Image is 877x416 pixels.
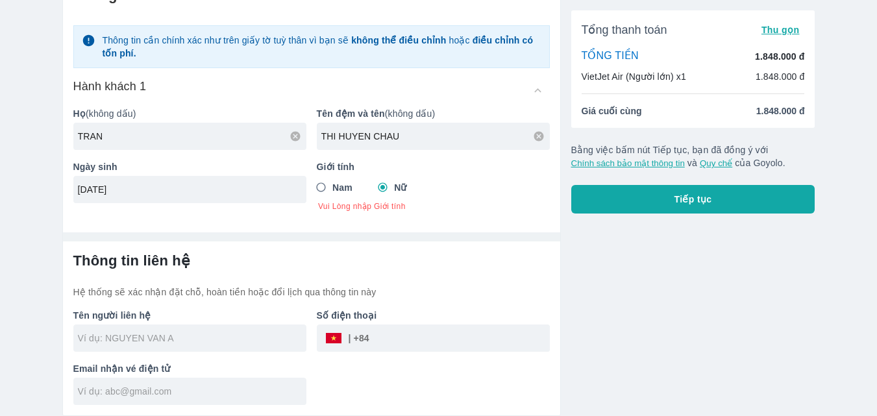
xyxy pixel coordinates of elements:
[73,107,306,120] p: (không dấu)
[761,25,800,35] span: Thu gọn
[317,310,377,321] b: Số điện thoại
[394,181,406,194] span: Nữ
[332,181,352,194] span: Nam
[756,70,805,83] p: 1.848.000 đ
[317,107,550,120] p: (không dấu)
[755,50,804,63] p: 1.848.000 đ
[582,22,667,38] span: Tổng thanh toán
[582,70,686,83] p: VietJet Air (Người lớn) x1
[756,21,805,39] button: Thu gọn
[674,193,712,206] span: Tiếp tục
[317,108,385,119] b: Tên đệm và tên
[73,310,151,321] b: Tên người liên hệ
[78,332,306,345] input: Ví dụ: NGUYEN VAN A
[73,160,306,173] p: Ngày sinh
[317,160,550,173] p: Giới tính
[756,104,805,117] span: 1.848.000 đ
[78,385,306,398] input: Ví dụ: abc@gmail.com
[571,185,815,214] button: Tiếp tục
[318,201,550,212] span: Vui Lòng nhập Giới tính
[78,130,306,143] input: Ví dụ: NGUYEN
[582,104,642,117] span: Giá cuối cùng
[73,79,147,94] h6: Hành khách 1
[582,49,639,64] p: TỔNG TIỀN
[571,158,685,168] button: Chính sách bảo mật thông tin
[700,158,732,168] button: Quy chế
[73,286,550,299] p: Hệ thống sẽ xác nhận đặt chỗ, hoàn tiền hoặc đổi lịch qua thông tin này
[571,143,815,169] p: Bằng việc bấm nút Tiếp tục, bạn đã đồng ý với và của Goyolo.
[73,108,86,119] b: Họ
[102,34,541,60] p: Thông tin cần chính xác như trên giấy tờ tuỳ thân vì bạn sẽ hoặc
[73,252,550,270] h6: Thông tin liên hệ
[78,183,293,196] input: Ví dụ: 31/12/1990
[321,130,550,143] input: Ví dụ: VAN A
[351,35,446,45] strong: không thể điều chỉnh
[73,363,171,374] b: Email nhận vé điện tử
